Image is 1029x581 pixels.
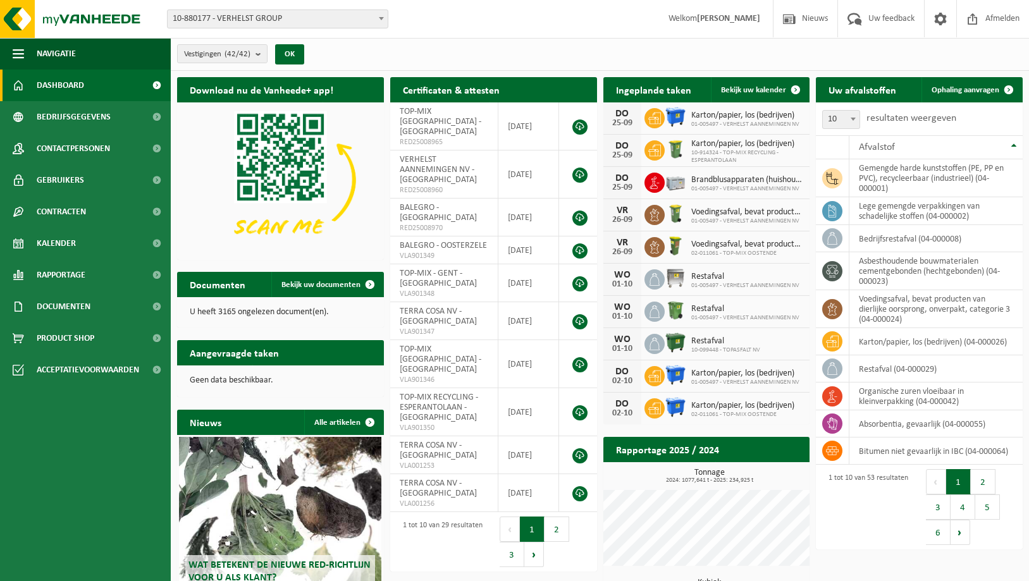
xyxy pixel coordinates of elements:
[849,410,1023,437] td: absorbentia, gevaarlijk (04-000055)
[691,336,760,346] span: Restafval
[400,307,477,326] span: TERRA COSA NV - [GEOGRAPHIC_DATA]
[400,479,477,498] span: TERRA COSA NV - [GEOGRAPHIC_DATA]
[37,101,111,133] span: Bedrijfsgegevens
[691,346,760,354] span: 10-099448 - TOPASFALT NV
[715,462,808,487] a: Bekijk rapportage
[498,236,559,264] td: [DATE]
[711,77,808,102] a: Bekijk uw kalender
[400,137,488,147] span: RED25008965
[400,423,488,433] span: VLA901350
[400,155,477,185] span: VERHELST AANNEMINGEN NV - [GEOGRAPHIC_DATA]
[498,102,559,150] td: [DATE]
[610,109,635,119] div: DO
[816,77,909,102] h2: Uw afvalstoffen
[603,437,732,462] h2: Rapportage 2025 / 2024
[498,199,559,236] td: [DATE]
[691,185,804,193] span: 01-005497 - VERHELST AANNEMINGEN NV
[37,228,76,259] span: Kalender
[822,110,860,129] span: 10
[849,159,1023,197] td: gemengde harde kunststoffen (PE, PP en PVC), recycleerbaar (industrieel) (04-000001)
[610,270,635,280] div: WO
[610,119,635,128] div: 25-09
[610,468,810,484] h3: Tonnage
[400,499,488,509] span: VLA001256
[691,121,799,128] span: 01-005497 - VERHELST AANNEMINGEN NV
[281,281,360,289] span: Bekijk uw documenten
[400,461,488,471] span: VLA001253
[400,441,477,460] span: TERRA COSA NV - [GEOGRAPHIC_DATA]
[400,375,488,385] span: VLA901346
[946,469,971,494] button: 1
[545,517,569,542] button: 2
[37,354,139,386] span: Acceptatievoorwaarden
[866,113,956,123] label: resultaten weergeven
[691,250,804,257] span: 02-011061 - TOP-MIX OOSTENDE
[177,102,384,257] img: Download de VHEPlus App
[498,388,559,436] td: [DATE]
[603,77,704,102] h2: Ingeplande taken
[610,399,635,409] div: DO
[190,376,371,385] p: Geen data beschikbaar.
[691,379,799,386] span: 01-005497 - VERHELST AANNEMINGEN NV
[400,251,488,261] span: VLA901349
[691,139,804,149] span: Karton/papier, los (bedrijven)
[691,149,804,164] span: 10-914324 - TOP-MIX RECYCLING - ESPERANTOLAAN
[397,515,483,568] div: 1 tot 10 van 29 resultaten
[849,225,1023,252] td: bedrijfsrestafval (04-000008)
[665,396,686,418] img: WB-1100-HPE-BE-01
[400,203,477,223] span: BALEGRO - [GEOGRAPHIC_DATA]
[610,409,635,418] div: 02-10
[975,494,1000,520] button: 5
[37,38,76,70] span: Navigatie
[610,312,635,321] div: 01-10
[400,223,488,233] span: RED25008970
[400,185,488,195] span: RED25008960
[400,289,488,299] span: VLA901348
[400,393,478,422] span: TOP-MIX RECYCLING - ESPERANTOLAAN - [GEOGRAPHIC_DATA]
[225,50,250,58] count: (42/42)
[498,474,559,512] td: [DATE]
[500,517,520,542] button: Previous
[498,436,559,474] td: [DATE]
[610,183,635,192] div: 25-09
[859,142,895,152] span: Afvalstof
[271,272,383,297] a: Bekijk uw documenten
[665,235,686,257] img: WB-0060-HPE-GN-50
[951,520,970,545] button: Next
[691,217,804,225] span: 01-005497 - VERHELST AANNEMINGEN NV
[822,468,908,546] div: 1 tot 10 van 53 resultaten
[849,355,1023,382] td: restafval (04-000029)
[167,9,388,28] span: 10-880177 - VERHELST GROUP
[400,269,477,288] span: TOP-MIX - GENT - [GEOGRAPHIC_DATA]
[926,469,946,494] button: Previous
[921,77,1021,102] a: Ophaling aanvragen
[691,401,794,411] span: Karton/papier, los (bedrijven)
[721,86,786,94] span: Bekijk uw kalender
[665,364,686,386] img: WB-1100-HPE-BE-01
[524,542,544,567] button: Next
[610,334,635,345] div: WO
[498,302,559,340] td: [DATE]
[849,197,1023,225] td: lege gemengde verpakkingen van schadelijke stoffen (04-000002)
[177,44,268,63] button: Vestigingen(42/42)
[665,203,686,224] img: WB-0140-HPE-GN-50
[610,345,635,353] div: 01-10
[697,14,760,23] strong: [PERSON_NAME]
[610,205,635,216] div: VR
[168,10,388,28] span: 10-880177 - VERHELST GROUP
[691,369,799,379] span: Karton/papier, los (bedrijven)
[951,494,975,520] button: 4
[37,291,90,322] span: Documenten
[849,328,1023,355] td: karton/papier, los (bedrijven) (04-000026)
[971,469,995,494] button: 2
[691,175,804,185] span: Brandblusapparaten (huishoudelijk)
[691,304,799,314] span: Restafval
[37,164,84,196] span: Gebruikers
[500,542,524,567] button: 3
[691,240,804,250] span: Voedingsafval, bevat producten van dierlijke oorsprong, onverpakt, categorie 3
[37,196,86,228] span: Contracten
[691,411,794,419] span: 02-011061 - TOP-MIX OOSTENDE
[304,410,383,435] a: Alle artikelen
[498,264,559,302] td: [DATE]
[275,44,304,64] button: OK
